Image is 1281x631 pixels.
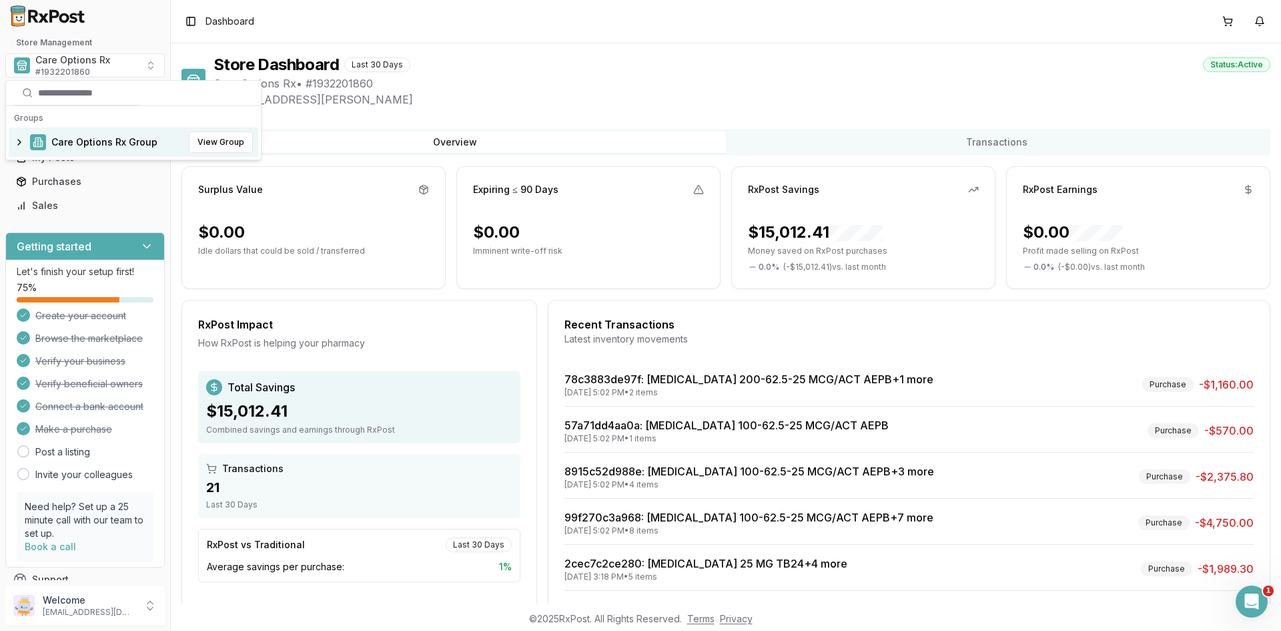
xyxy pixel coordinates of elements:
[206,478,512,497] div: 21
[35,377,143,391] span: Verify beneficial owners
[726,132,1268,153] button: Transactions
[198,337,520,350] div: How RxPost is helping your pharmacy
[564,333,1254,346] div: Latest inventory movements
[564,479,934,490] div: [DATE] 5:02 PM • 4 items
[1263,586,1274,596] span: 1
[1139,469,1190,484] div: Purchase
[564,433,889,444] div: [DATE] 5:02 PM • 1 items
[1203,57,1270,72] div: Status: Active
[35,67,90,77] span: # 1932201860
[35,53,110,67] span: Care Options Rx
[5,53,165,77] button: Select a view
[189,132,253,153] button: View Group
[564,465,934,478] a: 8915c52d988e: [MEDICAL_DATA] 100-62.5-25 MCG/ACT AEPB+3 more
[198,183,263,196] div: Surplus Value
[473,183,558,196] div: Expiring ≤ 90 Days
[35,400,143,413] span: Connect a bank account
[1196,469,1254,485] span: -$2,375.80
[564,525,933,536] div: [DATE] 5:02 PM • 8 items
[43,607,135,618] p: [EMAIL_ADDRESS][DOMAIN_NAME]
[748,183,819,196] div: RxPost Savings
[1023,222,1123,243] div: $0.00
[720,613,753,624] a: Privacy
[198,222,245,243] div: $0.00
[205,15,254,28] nav: breadcrumb
[1023,246,1254,256] p: Profit made selling on RxPost
[16,175,154,188] div: Purchases
[35,468,133,481] a: Invite your colleagues
[1236,586,1268,618] iframe: Intercom live chat
[1198,561,1254,577] span: -$1,989.30
[5,37,165,48] h2: Store Management
[198,317,520,333] div: RxPost Impact
[748,222,883,243] div: $15,012.41
[228,379,295,395] span: Total Savings
[5,171,165,192] button: Purchases
[213,54,339,75] h1: Store Dashboard
[1033,262,1054,272] span: 0.0 %
[25,500,145,540] p: Need help? Set up a 25 minute call with our team to set up.
[9,109,258,128] div: Groups
[564,317,1254,333] div: Recent Transactions
[206,401,512,422] div: $15,012.41
[1141,562,1192,576] div: Purchase
[206,425,512,435] div: Combined savings and earnings through RxPost
[564,387,933,398] div: [DATE] 5:02 PM • 2 items
[35,309,126,323] span: Create your account
[11,170,159,194] a: Purchases
[13,595,35,616] img: User avatar
[564,511,933,524] a: 99f270c3a968: [MEDICAL_DATA] 100-62.5-25 MCG/ACT AEPB+7 more
[207,538,305,552] div: RxPost vs Traditional
[1142,377,1194,392] div: Purchase
[35,332,143,345] span: Browse the marketplace
[759,262,779,272] span: 0.0 %
[1058,262,1145,272] span: ( - $0.00 ) vs. last month
[198,246,429,256] p: Idle dollars that could be sold / transferred
[25,541,76,552] a: Book a call
[783,262,886,272] span: ( - $15,012.41 ) vs. last month
[1204,423,1254,439] span: -$570.00
[499,560,512,574] span: 1 %
[473,246,704,256] p: Imminent write-off risk
[184,132,726,153] button: Overview
[35,423,112,436] span: Make a purchase
[564,572,847,582] div: [DATE] 3:18 PM • 5 items
[1138,515,1190,530] div: Purchase
[5,195,165,216] button: Sales
[446,538,512,552] div: Last 30 Days
[17,238,91,254] h3: Getting started
[748,246,979,256] p: Money saved on RxPost purchases
[11,194,159,218] a: Sales
[17,281,37,294] span: 75 %
[222,462,284,475] span: Transactions
[473,222,520,243] div: $0.00
[16,199,154,212] div: Sales
[206,499,512,510] div: Last 30 Days
[687,613,715,624] a: Terms
[344,57,410,72] div: Last 30 Days
[205,15,254,28] span: Dashboard
[17,265,153,278] p: Let's finish your setup first!
[207,560,344,574] span: Average savings per purchase:
[35,445,90,459] a: Post a listing
[564,557,847,570] a: 2cec7c2ce280: [MEDICAL_DATA] 25 MG TB24+4 more
[564,373,933,386] a: 78c3883de97f: [MEDICAL_DATA] 200-62.5-25 MCG/ACT AEPB+1 more
[213,91,1270,108] span: [STREET_ADDRESS][PERSON_NAME]
[1199,377,1254,393] span: -$1,160.00
[1195,515,1254,531] span: -$4,750.00
[5,5,91,27] img: RxPost Logo
[1023,183,1098,196] div: RxPost Earnings
[564,419,889,432] a: 57a71dd4aa0a: [MEDICAL_DATA] 100-62.5-25 MCG/ACT AEPB
[5,568,165,592] button: Support
[1148,423,1199,438] div: Purchase
[213,75,1270,91] span: Care Options Rx • # 1932201860
[35,355,125,368] span: Verify your business
[43,594,135,607] p: Welcome
[51,136,157,149] span: Care Options Rx Group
